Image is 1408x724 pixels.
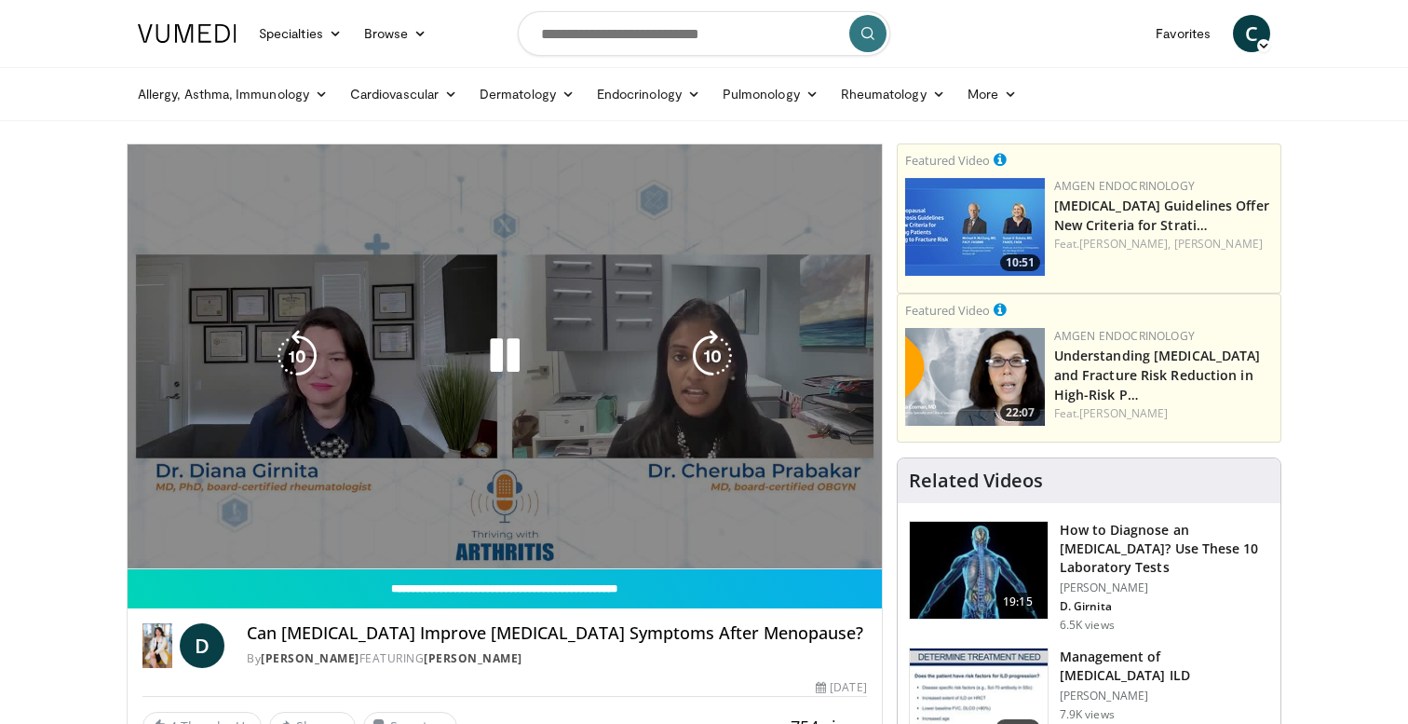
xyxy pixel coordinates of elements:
[1060,648,1269,685] h3: Management of [MEDICAL_DATA] ILD
[1054,178,1195,194] a: Amgen Endocrinology
[1060,689,1269,704] p: [PERSON_NAME]
[128,144,882,569] video-js: Video Player
[1233,15,1270,52] a: C
[1079,405,1168,421] a: [PERSON_NAME]
[1060,521,1269,577] h3: How to Diagnose an [MEDICAL_DATA]? Use These 10 Laboratory Tests
[1054,347,1261,403] a: Understanding [MEDICAL_DATA] and Fracture Risk Reduction in High-Risk P…
[1054,328,1195,344] a: Amgen Endocrinology
[247,650,867,667] div: By FEATURING
[909,521,1269,633] a: 19:15 How to Diagnose an [MEDICAL_DATA]? Use These 10 Laboratory Tests [PERSON_NAME] D. Girnita 6...
[1079,236,1171,252] a: [PERSON_NAME],
[586,75,711,113] a: Endocrinology
[1060,599,1269,614] p: D. Girnita
[468,75,586,113] a: Dermatology
[518,11,890,56] input: Search topics, interventions
[180,623,224,668] a: D
[1054,197,1269,234] a: [MEDICAL_DATA] Guidelines Offer New Criteria for Strati…
[956,75,1028,113] a: More
[905,328,1045,426] a: 22:07
[905,328,1045,426] img: c9a25db3-4db0-49e1-a46f-17b5c91d58a1.png.150x105_q85_crop-smart_upscale.png
[142,623,172,668] img: Dr. Diana Girnita
[1054,405,1273,422] div: Feat.
[127,75,339,113] a: Allergy, Asthma, Immunology
[905,178,1045,276] a: 10:51
[1000,404,1040,421] span: 22:07
[909,470,1043,492] h4: Related Videos
[1060,618,1115,633] p: 6.5K views
[339,75,468,113] a: Cardiovascular
[905,178,1045,276] img: 7b525459-078d-43af-84f9-5c25155c8fbb.png.150x105_q85_crop-smart_upscale.jpg
[830,75,956,113] a: Rheumatology
[711,75,830,113] a: Pulmonology
[905,152,990,169] small: Featured Video
[1174,236,1263,252] a: [PERSON_NAME]
[1000,254,1040,271] span: 10:51
[816,679,866,696] div: [DATE]
[138,24,237,43] img: VuMedi Logo
[248,15,353,52] a: Specialties
[261,650,359,666] a: [PERSON_NAME]
[353,15,439,52] a: Browse
[247,623,867,644] h4: Can [MEDICAL_DATA] Improve [MEDICAL_DATA] Symptoms After Menopause?
[1060,707,1115,722] p: 7.9K views
[1054,236,1273,253] div: Feat.
[905,302,990,319] small: Featured Video
[1144,15,1222,52] a: Favorites
[424,650,522,666] a: [PERSON_NAME]
[1060,581,1269,595] p: [PERSON_NAME]
[995,593,1040,611] span: 19:15
[910,522,1048,619] img: 94354a42-e356-4408-ae03-74466ea68b7a.150x105_q85_crop-smart_upscale.jpg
